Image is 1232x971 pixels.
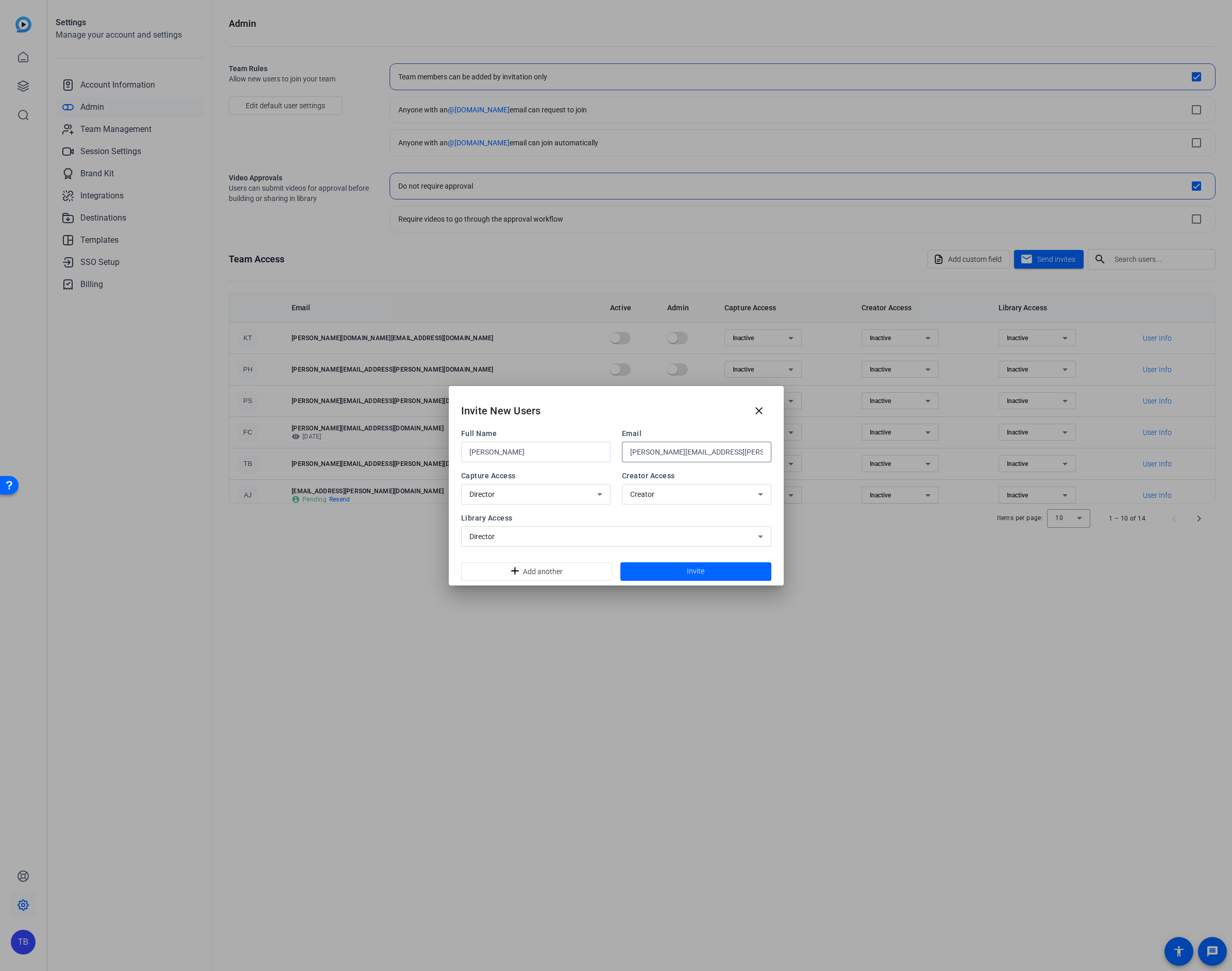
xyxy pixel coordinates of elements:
span: Creator Access [622,471,771,481]
span: Director [469,490,495,498]
span: Capture Access [461,471,611,481]
span: Full Name [461,428,611,439]
span: Email [622,428,771,439]
input: Enter name... [469,446,602,458]
span: Creator [630,490,654,498]
input: Enter email... [630,446,763,458]
button: Add another [461,562,612,581]
button: Invite [620,562,771,581]
span: Add another [523,562,563,581]
mat-icon: close [753,405,765,417]
span: Library Access [461,513,771,523]
mat-icon: add [509,565,519,578]
span: Director [469,532,495,541]
span: Invite [687,566,704,577]
h2: Invite New Users [461,403,541,419]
